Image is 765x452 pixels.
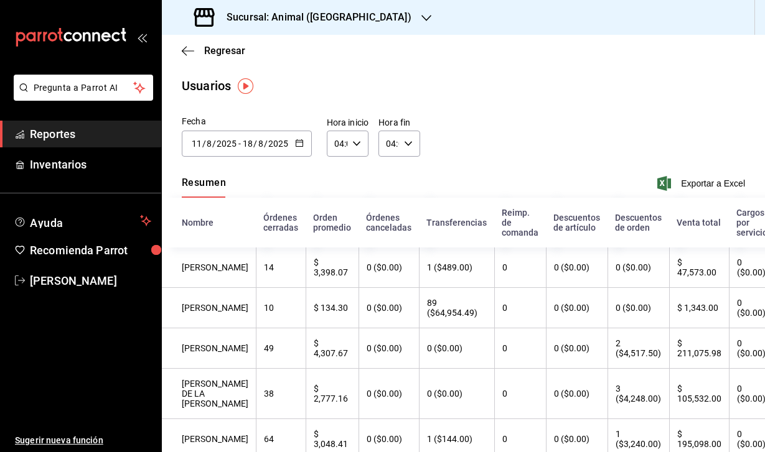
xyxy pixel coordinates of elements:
label: Hora inicio [327,118,368,127]
th: 0 ($0.00) [608,247,669,288]
th: 0 ($0.00) [419,369,494,419]
div: navigation tabs [182,177,226,198]
h3: Sucursal: Animal ([GEOGRAPHIC_DATA]) [217,10,411,25]
th: 10 [256,288,306,328]
th: 2 ($4,517.50) [608,328,669,369]
th: 0 ($0.00) [608,288,669,328]
span: / [202,139,206,149]
input: Day [191,139,202,149]
img: Tooltip marker [238,78,253,94]
th: Nombre [162,198,256,247]
th: 3 ($4,248.00) [608,369,669,419]
button: open_drawer_menu [137,32,147,42]
th: Reimp. de comanda [494,198,546,247]
th: 0 [494,247,546,288]
th: 89 ($64,954.49) [419,288,494,328]
span: Ayuda [30,213,135,228]
th: 0 ($0.00) [546,288,608,328]
span: / [212,139,216,149]
button: Regresar [182,45,245,57]
div: Fecha [182,115,312,128]
span: [PERSON_NAME] [30,272,151,289]
span: Regresar [204,45,245,57]
span: Recomienda Parrot [30,242,151,259]
span: Pregunta a Parrot AI [34,81,134,95]
th: $ 134.30 [306,288,359,328]
th: 0 ($0.00) [546,369,608,419]
th: $ 1,343.00 [669,288,729,328]
th: 14 [256,247,306,288]
span: - [238,139,241,149]
span: Sugerir nueva función [15,434,151,447]
span: Inventarios [30,156,151,173]
div: Usuarios [182,76,231,95]
th: $ 4,307.67 [306,328,359,369]
th: 0 ($0.00) [359,288,419,328]
th: Orden promedio [306,198,359,247]
th: 0 ($0.00) [359,247,419,288]
th: [PERSON_NAME] [162,247,256,288]
th: Órdenes cerradas [256,198,306,247]
th: Descuentos de orden [608,198,669,247]
span: / [264,139,268,149]
button: Exportar a Excel [660,176,745,191]
th: Descuentos de artículo [546,198,608,247]
th: Órdenes canceladas [359,198,419,247]
th: 0 [494,369,546,419]
th: 0 ($0.00) [359,328,419,369]
th: Venta total [669,198,729,247]
input: Year [216,139,237,149]
th: 49 [256,328,306,369]
th: 38 [256,369,306,419]
th: 0 ($0.00) [546,328,608,369]
th: 0 [494,328,546,369]
th: $ 211,075.98 [669,328,729,369]
th: 0 ($0.00) [419,328,494,369]
th: $ 105,532.00 [669,369,729,419]
th: [PERSON_NAME] DE LA [PERSON_NAME] [162,369,256,419]
input: Day [242,139,253,149]
button: Pregunta a Parrot AI [14,75,153,101]
input: Month [258,139,264,149]
span: Reportes [30,126,151,142]
a: Pregunta a Parrot AI [9,90,153,103]
input: Year [268,139,289,149]
label: Hora fin [378,118,420,127]
button: Resumen [182,177,226,198]
th: 1 ($489.00) [419,247,494,288]
th: 0 ($0.00) [546,247,608,288]
th: $ 2,777.16 [306,369,359,419]
th: [PERSON_NAME] [162,288,256,328]
span: / [253,139,257,149]
th: $ 47,573.00 [669,247,729,288]
th: $ 3,398.07 [306,247,359,288]
th: 0 ($0.00) [359,369,419,419]
th: 0 [494,288,546,328]
th: Transferencias [419,198,494,247]
input: Month [206,139,212,149]
th: [PERSON_NAME] [162,328,256,369]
